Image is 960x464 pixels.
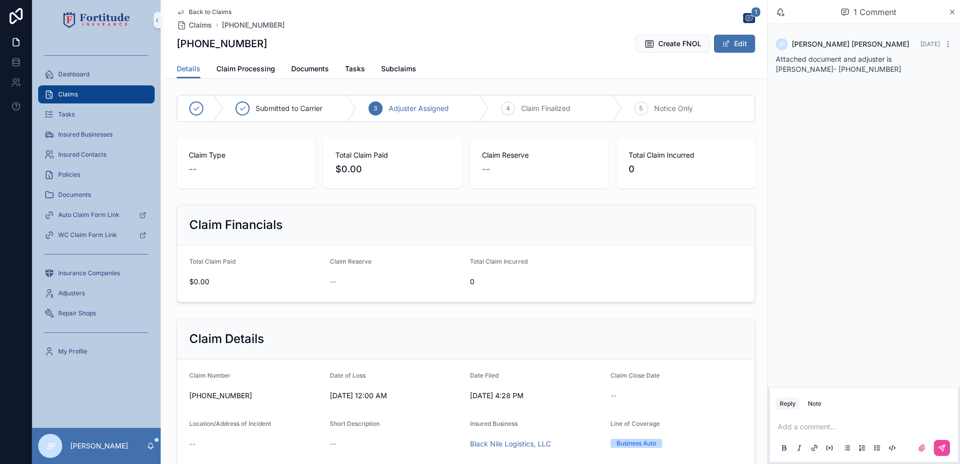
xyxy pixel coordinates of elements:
[38,65,155,83] a: Dashboard
[611,372,660,379] span: Claim Close Date
[381,64,416,74] span: Subclaims
[330,372,366,379] span: Date of Loss
[70,441,128,451] p: [PERSON_NAME]
[38,105,155,124] a: Tasks
[611,420,660,427] span: Line of Coverage
[330,420,380,427] span: Short Description
[381,60,416,80] a: Subclaims
[189,391,322,401] span: [PHONE_NUMBER]
[345,60,365,80] a: Tasks
[58,289,85,297] span: Adjusters
[256,103,322,113] span: Submitted to Carrier
[804,398,825,410] button: Note
[58,70,89,78] span: Dashboard
[291,64,329,74] span: Documents
[470,420,518,427] span: Insured Business
[629,150,743,160] span: Total Claim Incurred
[189,258,235,265] span: Total Claim Paid
[58,110,75,119] span: Tasks
[743,13,755,25] button: 1
[776,398,800,410] button: Reply
[636,35,710,53] button: Create FNOL
[482,150,596,160] span: Claim Reserve
[38,186,155,204] a: Documents
[617,439,656,448] div: Business Auto
[58,191,91,199] span: Documents
[46,440,55,452] span: JP
[714,35,755,53] button: Edit
[38,166,155,184] a: Policies
[189,217,283,233] h2: Claim Financials
[58,231,117,239] span: WC Claim Form Link
[389,103,449,113] span: Adjuster Assigned
[189,331,264,347] h2: Claim Details
[177,20,212,30] a: Claims
[639,104,643,112] span: 5
[38,304,155,322] a: Repair Shops
[330,439,336,449] span: --
[189,8,231,16] span: Back to Claims
[63,12,130,28] img: App logo
[808,400,821,408] div: Note
[470,258,528,265] span: Total Claim Incurred
[38,226,155,244] a: WC Claim Form Link
[374,104,377,112] span: 3
[177,8,231,16] a: Back to Claims
[291,60,329,80] a: Documents
[482,162,490,176] span: --
[920,40,940,48] span: [DATE]
[330,277,336,287] span: --
[58,269,120,277] span: Insurance Companies
[58,211,119,219] span: Auto Claim Form Link
[177,37,267,51] h1: [PHONE_NUMBER]
[189,420,271,427] span: Location/Address of Incident
[521,103,570,113] span: Claim Finalized
[629,162,743,176] span: 0
[38,264,155,282] a: Insurance Companies
[751,7,761,17] span: 1
[38,284,155,302] a: Adjusters
[654,103,693,113] span: Notice Only
[38,342,155,361] a: My Profile
[776,55,901,73] span: Attached document and adjuster is [PERSON_NAME]- [PHONE_NUMBER]
[470,277,603,287] span: 0
[470,439,551,449] a: Black Nile Logistics, LLC
[330,391,462,401] span: [DATE] 12:00 AM
[611,391,617,401] span: --
[32,40,161,374] div: scrollable content
[470,391,603,401] span: [DATE] 4:28 PM
[38,206,155,224] a: Auto Claim Form Link
[506,104,510,112] span: 4
[189,150,303,160] span: Claim Type
[58,171,80,179] span: Policies
[189,439,195,449] span: --
[216,64,275,74] span: Claim Processing
[792,39,909,49] span: [PERSON_NAME] [PERSON_NAME]
[58,151,106,159] span: Insured Contacts
[330,258,372,265] span: Claim Reserve
[854,6,896,18] span: 1 Comment
[778,40,786,48] span: JP
[335,162,450,176] span: $0.00
[345,64,365,74] span: Tasks
[216,60,275,80] a: Claim Processing
[58,131,112,139] span: Insured Businesses
[38,126,155,144] a: Insured Businesses
[222,20,285,30] a: [PHONE_NUMBER]
[335,150,450,160] span: Total Claim Paid
[38,85,155,103] a: Claims
[38,146,155,164] a: Insured Contacts
[58,90,78,98] span: Claims
[177,64,200,74] span: Details
[470,372,499,379] span: Date Filed
[58,347,87,356] span: My Profile
[189,277,322,287] span: $0.00
[189,162,197,176] span: --
[189,372,230,379] span: Claim Number
[658,39,701,49] span: Create FNOL
[177,60,200,79] a: Details
[189,20,212,30] span: Claims
[58,309,96,317] span: Repair Shops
